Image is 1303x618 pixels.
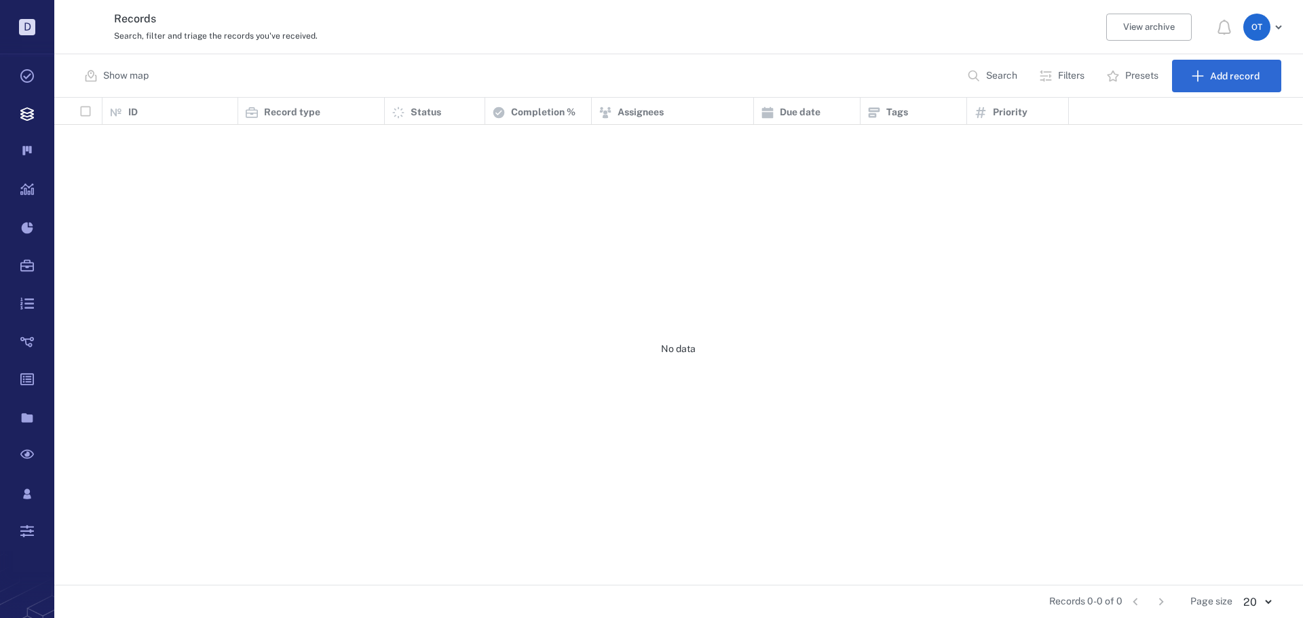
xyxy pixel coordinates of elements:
[1058,69,1084,83] p: Filters
[1122,591,1174,613] nav: pagination navigation
[76,60,159,92] button: Show map
[986,69,1017,83] p: Search
[993,106,1027,119] p: Priority
[264,106,320,119] p: Record type
[1243,14,1287,41] button: OT
[511,106,575,119] p: Completion %
[1172,60,1281,92] button: Add record
[1125,69,1158,83] p: Presets
[959,60,1028,92] button: Search
[1243,14,1270,41] div: O T
[128,106,138,119] p: ID
[1098,60,1169,92] button: Presets
[103,69,149,83] p: Show map
[1106,14,1192,41] button: View archive
[411,106,441,119] p: Status
[19,19,35,35] p: D
[886,106,908,119] p: Tags
[54,125,1302,574] div: No data
[1031,60,1095,92] button: Filters
[780,106,820,119] p: Due date
[618,106,664,119] p: Assignees
[114,11,888,27] h3: Records
[1049,595,1122,609] span: Records 0-0 of 0
[114,31,318,41] span: Search, filter and triage the records you've received.
[1190,595,1232,609] span: Page size
[1232,594,1281,610] div: 20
